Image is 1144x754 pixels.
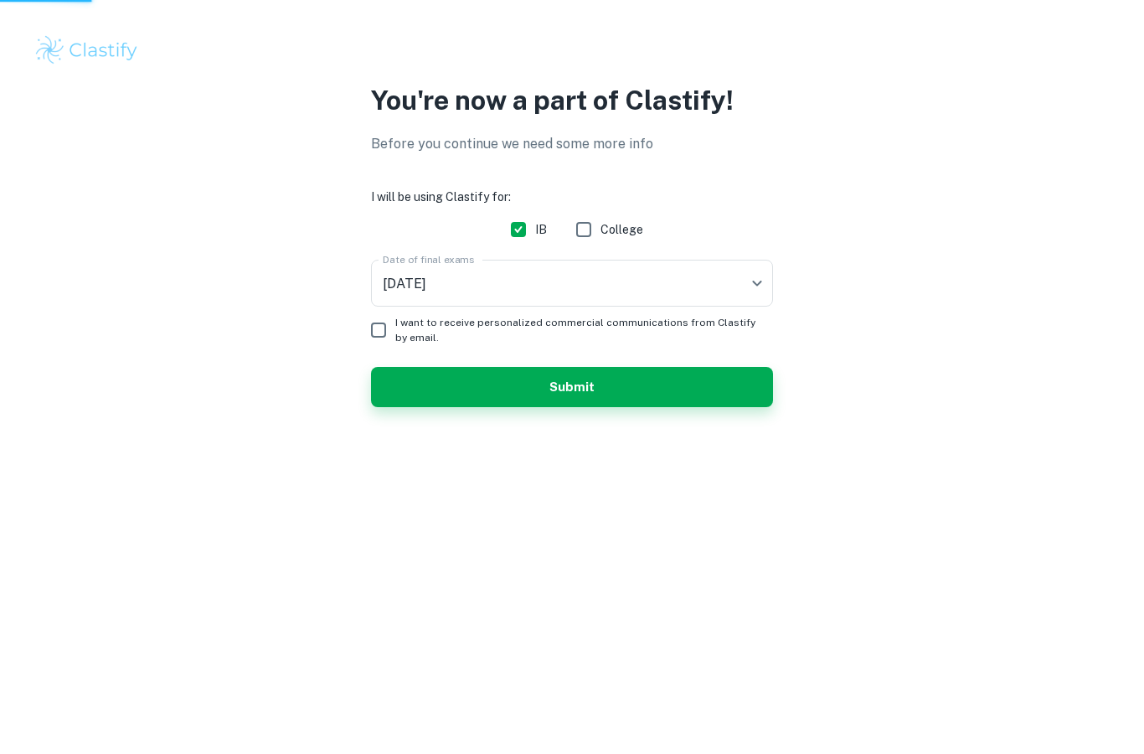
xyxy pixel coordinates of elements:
p: You're now a part of Clastify! [371,80,773,121]
img: Clastify logo [33,34,140,67]
label: Date of final exams [383,252,474,266]
h6: I will be using Clastify for: [371,188,773,206]
a: Clastify logo [33,34,1111,67]
span: IB [535,220,547,239]
div: [DATE] [371,260,773,307]
span: I want to receive personalized commercial communications from Clastify by email. [395,315,760,345]
span: College [600,220,643,239]
p: Before you continue we need some more info [371,134,773,154]
button: Submit [371,367,773,407]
